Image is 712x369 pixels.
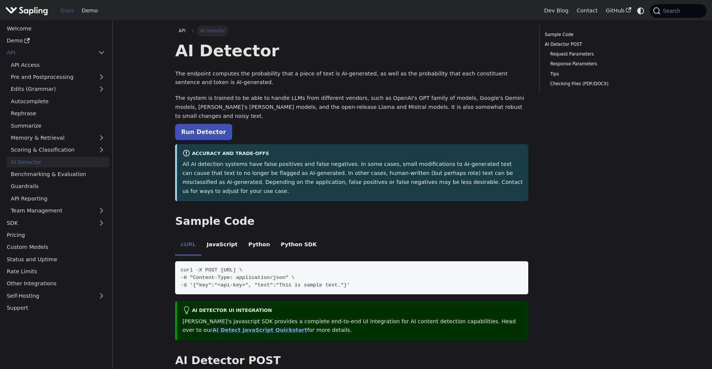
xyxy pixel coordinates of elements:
[545,41,647,48] a: AI Detector POST
[7,120,109,131] a: Summarize
[661,8,685,14] span: Search
[175,26,189,36] a: API
[197,26,228,36] span: AI Detector
[181,275,295,280] span: -H "Content-Type: application/json" \
[201,235,243,256] li: JavaScript
[550,60,644,68] a: Response Parameters
[3,35,109,46] a: Demo
[183,317,523,335] p: [PERSON_NAME]'s Javascript SDK provides a complete end-to-end UI integration for AI content detec...
[183,306,523,315] div: AI Detector UI integration
[175,215,528,228] h2: Sample Code
[3,266,109,277] a: Rate Limits
[550,71,644,78] a: Tips
[7,96,109,107] a: Autocomplete
[7,59,109,70] a: API Access
[550,80,644,87] a: Checking Files (PDF/DOCX)
[175,41,528,61] h1: AI Detector
[7,205,109,216] a: Team Management
[7,108,109,119] a: Rephrase
[212,327,307,333] a: AI Detect JavaScript Quickstart
[3,47,94,58] a: API
[550,51,644,58] a: Request Parameters
[94,217,109,228] button: Expand sidebar category 'SDK'
[7,72,109,83] a: Pre and Postprocessing
[243,235,275,256] li: Python
[7,169,109,180] a: Benchmarking & Evaluation
[5,5,51,16] a: Sapling.aiSapling.ai
[181,267,242,273] span: curl -X POST [URL] \
[56,5,78,17] a: Docs
[179,28,186,33] span: API
[175,69,528,87] p: The endpoint computes the probability that a piece of text is AI-generated, as well as the probab...
[175,26,528,36] nav: Breadcrumbs
[175,124,232,140] a: Run Detector
[650,4,706,18] button: Search (Command+K)
[7,145,109,155] a: Scoring & Classification
[3,303,109,313] a: Support
[183,149,523,158] div: Accuracy and Trade-offs
[78,5,102,17] a: Demo
[7,157,109,167] a: AI Detector
[94,47,109,58] button: Collapse sidebar category 'API'
[545,31,647,38] a: Sample Code
[175,354,528,367] h2: AI Detector POST
[3,290,109,301] a: Self-Hosting
[3,242,109,253] a: Custom Models
[181,282,350,288] span: -d '{"key":"<api-key>", "text":"This is sample text."}'
[3,278,109,289] a: Other Integrations
[7,84,109,95] a: Edits (Grammar)
[3,230,109,241] a: Pricing
[275,235,322,256] li: Python SDK
[175,235,201,256] li: cURL
[573,5,602,17] a: Contact
[602,5,635,17] a: GitHub
[5,5,48,16] img: Sapling.ai
[183,160,523,196] p: All AI detection systems have false positives and false negatives. In some cases, small modificat...
[3,23,109,34] a: Welcome
[175,94,528,120] p: The system is trained to be able to handle LLMs from different vendors, such as OpenAI's GPT fami...
[635,5,646,16] button: Switch between dark and light mode (currently system mode)
[3,217,94,228] a: SDK
[7,133,109,143] a: Memory & Retrieval
[7,181,109,192] a: Guardrails
[3,254,109,265] a: Status and Uptime
[7,193,109,204] a: API Reporting
[540,5,572,17] a: Dev Blog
